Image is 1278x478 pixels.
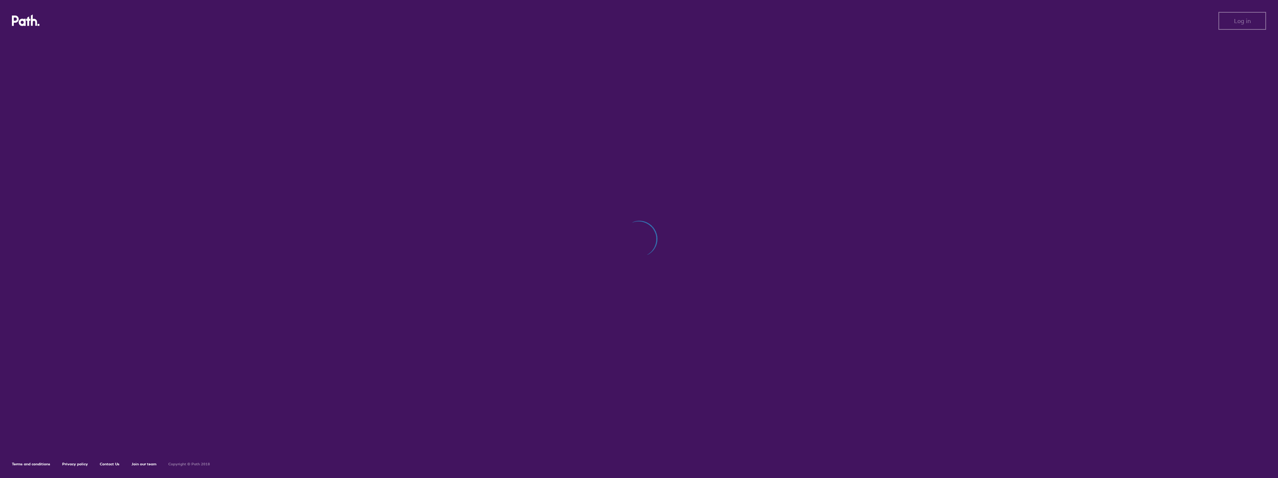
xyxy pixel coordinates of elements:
[1234,17,1251,24] span: Log in
[1218,12,1266,30] button: Log in
[100,462,120,466] a: Contact Us
[12,462,50,466] a: Terms and conditions
[168,462,210,466] h6: Copyright © Path 2018
[62,462,88,466] a: Privacy policy
[131,462,156,466] a: Join our team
